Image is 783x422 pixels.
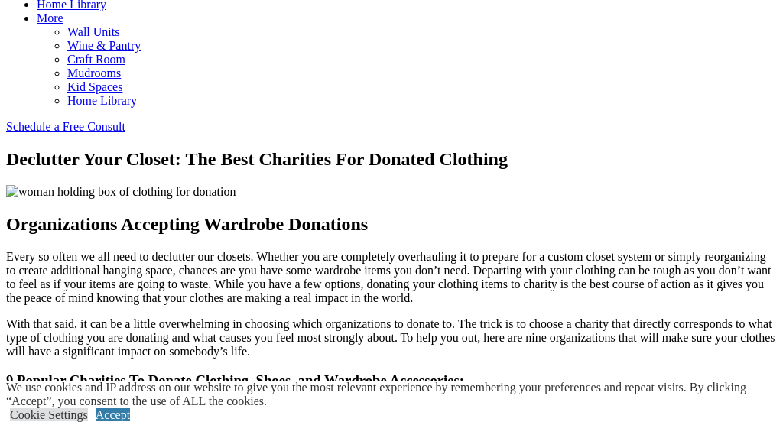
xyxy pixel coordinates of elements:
[67,94,137,107] a: Home Library
[67,80,122,93] a: Kid Spaces
[37,11,63,24] a: More menu text will display only on big screen
[96,408,130,421] a: Accept
[67,25,119,38] a: Wall Units
[6,381,783,408] div: We use cookies and IP address on our website to give you the most relevant experience by remember...
[67,67,121,80] a: Mudrooms
[6,149,777,170] h1: Declutter Your Closet: The Best Charities For Donated Clothing
[6,214,777,235] h2: Organizations Accepting Wardrobe Donations
[10,408,88,421] a: Cookie Settings
[6,185,236,199] img: woman holding box of clothing for donation
[6,317,777,359] p: With that said, it can be a little overwhelming in choosing which organizations to donate to. The...
[6,120,125,133] a: Schedule a Free Consult (opens a dropdown menu)
[6,250,777,305] p: Every so often we all need to declutter our closets. Whether you are completely overhauling it to...
[67,39,141,52] a: Wine & Pantry
[67,53,125,66] a: Craft Room
[6,372,777,389] h3: 9 Popular Charities To Donate Clothing, Shoes, and Wardrobe Accessories:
